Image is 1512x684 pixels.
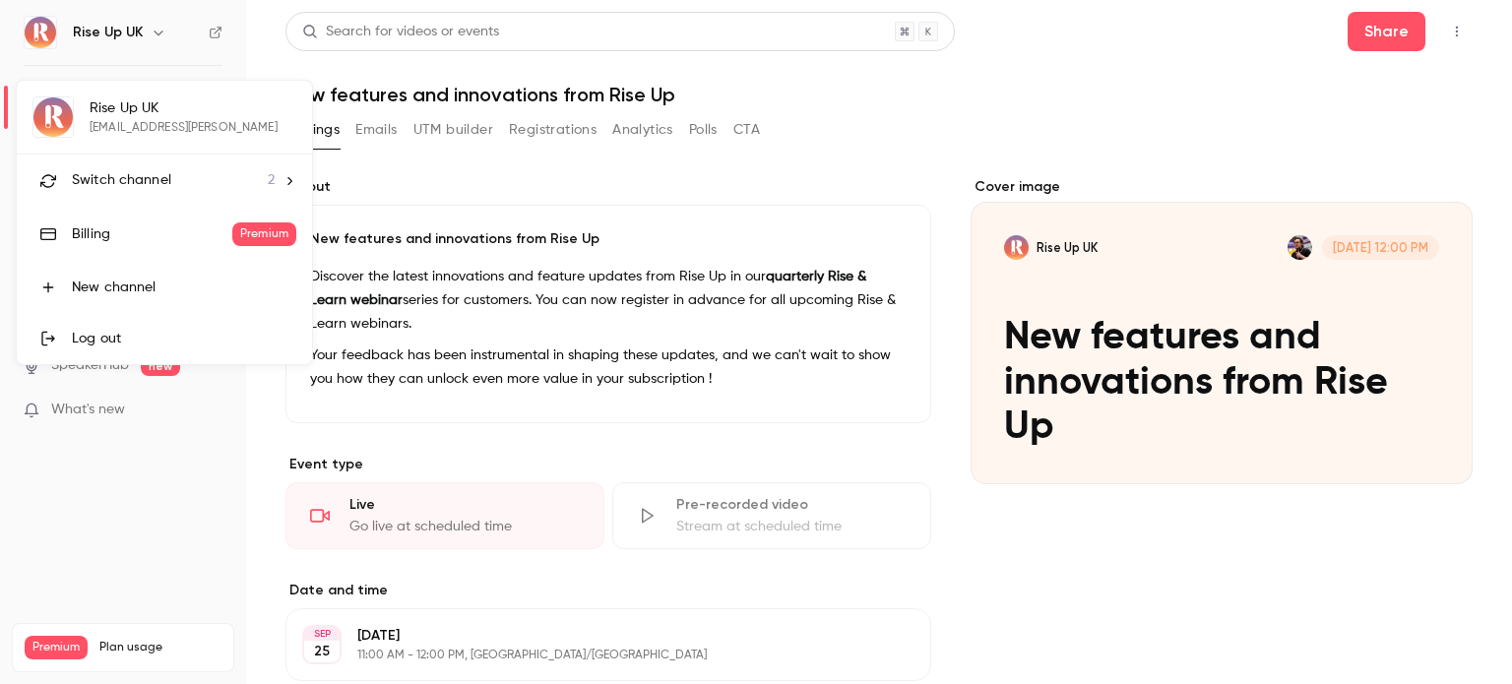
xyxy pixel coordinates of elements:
span: 2 [268,170,275,191]
span: Premium [232,222,296,246]
div: New channel [72,278,296,297]
div: Billing [72,224,232,244]
div: Log out [72,329,296,348]
span: Switch channel [72,170,171,191]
